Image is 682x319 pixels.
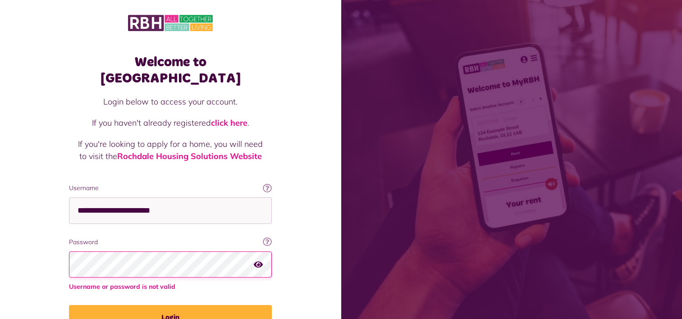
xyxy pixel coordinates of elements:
img: MyRBH [128,14,213,32]
p: If you're looking to apply for a home, you will need to visit the [78,138,263,162]
p: Login below to access your account. [78,96,263,108]
h1: Welcome to [GEOGRAPHIC_DATA] [69,54,272,87]
a: Rochdale Housing Solutions Website [117,151,262,161]
p: If you haven't already registered . [78,117,263,129]
label: Password [69,237,272,247]
span: Username or password is not valid [69,282,272,292]
label: Username [69,183,272,193]
a: click here [211,118,247,128]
